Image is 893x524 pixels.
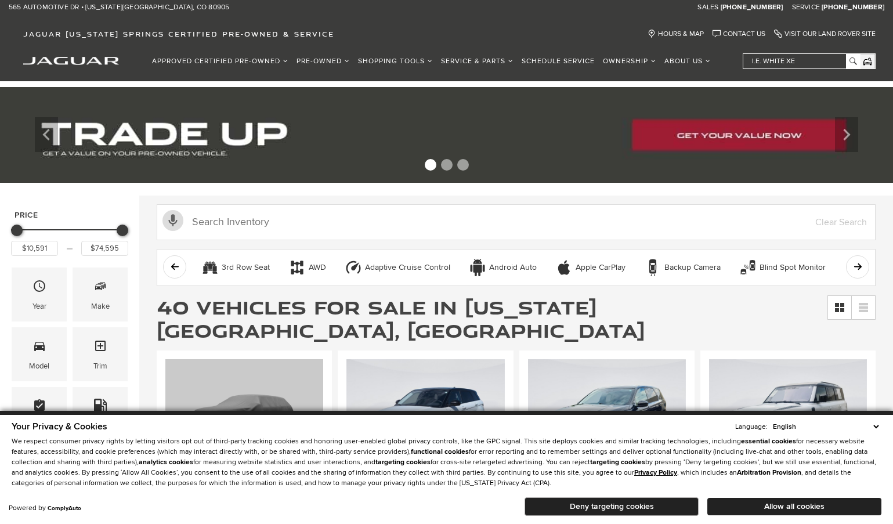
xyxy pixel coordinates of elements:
[11,225,23,236] div: Minimum Price
[489,262,537,273] div: Android Auto
[292,51,354,71] a: Pre-Owned
[346,359,504,478] img: 2017 Land Rover Range Rover Evoque SE
[441,159,453,171] span: Go to slide 2
[12,327,67,381] div: ModelModel
[73,327,128,381] div: TrimTrim
[743,54,859,68] input: i.e. White XE
[713,30,765,38] a: Contact Us
[12,421,107,432] span: Your Privacy & Cookies
[195,255,276,280] button: 3rd Row Seat3rd Row Seat
[365,262,450,273] div: Adaptive Cruise Control
[835,117,858,152] div: Next
[23,30,334,38] span: Jaguar [US_STATE] Springs Certified Pre-Owned & Service
[35,117,58,152] div: Previous
[411,447,469,456] strong: functional cookies
[148,51,292,71] a: Approved Certified Pre-Owned
[12,268,67,321] div: YearYear
[760,262,826,273] div: Blind Spot Monitor
[590,458,645,467] strong: targeting cookies
[549,255,632,280] button: Apple CarPlayApple CarPlay
[525,497,699,516] button: Deny targeting cookies
[73,268,128,321] div: MakeMake
[309,262,326,273] div: AWD
[288,259,306,276] div: AWD
[737,468,801,477] strong: Arbitration Provision
[469,259,486,276] div: Android Auto
[163,255,186,279] button: scroll left
[555,259,573,276] div: Apple CarPlay
[32,276,46,300] span: Year
[32,336,46,360] span: Model
[157,204,876,240] input: Search Inventory
[81,241,128,256] input: Maximum
[822,3,884,12] a: [PHONE_NUMBER]
[735,424,768,431] div: Language:
[518,51,599,71] a: Schedule Service
[707,498,881,515] button: Allow all cookies
[91,300,110,313] div: Make
[638,255,727,280] button: Backup CameraBackup Camera
[634,468,677,477] a: Privacy Policy
[375,458,431,467] strong: targeting cookies
[721,3,783,12] a: [PHONE_NUMBER]
[770,421,881,432] select: Language Select
[222,262,270,273] div: 3rd Row Seat
[93,396,107,420] span: Fueltype
[660,51,715,71] a: About Us
[148,51,715,71] nav: Main Navigation
[9,505,81,512] div: Powered by
[425,159,436,171] span: Go to slide 1
[709,359,867,478] img: 2020 Land Rover Defender 110 SE
[17,30,340,38] a: Jaguar [US_STATE] Springs Certified Pre-Owned & Service
[162,210,183,231] svg: Click to toggle on voice search
[644,259,661,276] div: Backup Camera
[846,255,869,279] button: scroll right
[697,3,718,12] span: Sales
[93,276,107,300] span: Make
[437,51,518,71] a: Service & Parts
[457,159,469,171] span: Go to slide 3
[345,259,362,276] div: Adaptive Cruise Control
[201,259,219,276] div: 3rd Row Seat
[93,360,107,373] div: Trim
[139,458,193,467] strong: analytics cookies
[93,336,107,360] span: Trim
[739,259,757,276] div: Blind Spot Monitor
[792,3,820,12] span: Service
[11,221,128,256] div: Price
[11,241,58,256] input: Minimum
[12,436,881,489] p: We respect consumer privacy rights by letting visitors opt out of third-party tracking cookies an...
[9,3,229,12] a: 565 Automotive Dr • [US_STATE][GEOGRAPHIC_DATA], CO 80905
[48,505,81,512] a: ComplyAuto
[741,437,796,446] strong: essential cookies
[462,255,543,280] button: Android AutoAndroid Auto
[528,359,686,478] img: 2022 Land Rover Discovery Sport S R-Dynamic
[29,360,49,373] div: Model
[282,255,332,280] button: AWDAWD
[32,300,46,313] div: Year
[12,387,67,441] div: FeaturesFeatures
[648,30,704,38] a: Hours & Map
[117,225,128,236] div: Maximum Price
[15,210,125,221] h5: Price
[32,396,46,420] span: Features
[338,255,457,280] button: Adaptive Cruise ControlAdaptive Cruise Control
[664,262,721,273] div: Backup Camera
[157,294,645,344] span: 40 Vehicles for Sale in [US_STATE][GEOGRAPHIC_DATA], [GEOGRAPHIC_DATA]
[599,51,660,71] a: Ownership
[354,51,437,71] a: Shopping Tools
[23,57,119,65] img: Jaguar
[73,387,128,441] div: FueltypeFueltype
[23,55,119,65] a: jaguar
[165,359,323,478] img: 2013 Land Rover Range Rover Sport Supercharged
[733,255,832,280] button: Blind Spot MonitorBlind Spot Monitor
[774,30,876,38] a: Visit Our Land Rover Site
[576,262,626,273] div: Apple CarPlay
